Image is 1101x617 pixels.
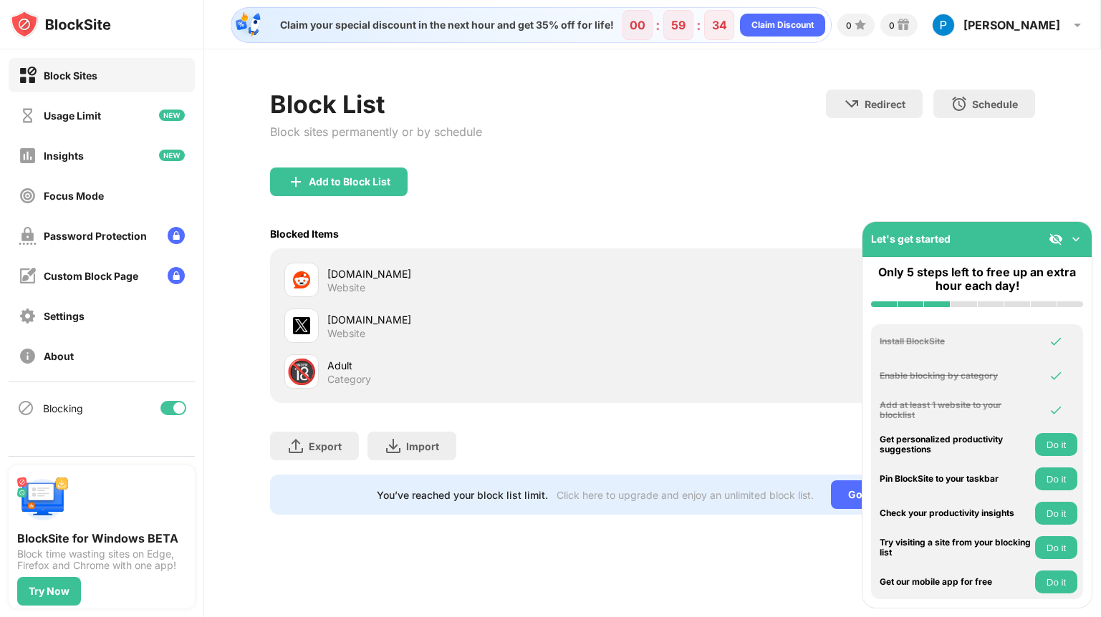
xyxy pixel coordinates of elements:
[327,266,653,281] div: [DOMAIN_NAME]
[309,440,342,452] div: Export
[287,357,317,387] div: 🔞
[44,230,147,242] div: Password Protection
[1035,570,1077,593] button: Do it
[19,347,37,365] img: about-off.svg
[327,373,371,386] div: Category
[327,358,653,373] div: Adult
[19,267,37,285] img: customize-block-page-off.svg
[44,270,138,282] div: Custom Block Page
[293,317,310,334] img: favicons
[712,18,727,32] div: 34
[43,402,83,414] div: Blocking
[270,125,482,139] div: Block sites permanently or by schedule
[1049,334,1063,349] img: omni-check.svg
[44,69,97,82] div: Block Sites
[1035,467,1077,490] button: Do it
[19,67,37,84] img: block-on.svg
[159,150,185,161] img: new-icon.svg
[557,489,814,501] div: Click here to upgrade and enjoy an unlimited block list.
[1035,433,1077,456] button: Do it
[963,18,1060,32] div: [PERSON_NAME]
[19,227,37,245] img: password-protection-off.svg
[889,20,895,31] div: 0
[44,110,101,122] div: Usage Limit
[880,538,1032,558] div: Try visiting a site from your blocking list
[17,474,69,525] img: push-desktop.svg
[693,14,704,37] div: :
[19,307,37,325] img: settings-off.svg
[880,400,1032,421] div: Add at least 1 website to your blocklist
[17,399,34,417] img: blocking-icon.svg
[880,336,1032,346] div: Install BlockSite
[377,489,548,501] div: You’ve reached your block list limit.
[44,190,104,202] div: Focus Mode
[751,18,814,32] div: Claim Discount
[972,98,1018,110] div: Schedule
[327,281,365,294] div: Website
[880,434,1032,455] div: Get personalized productivity suggestions
[865,98,905,110] div: Redirect
[293,271,310,288] img: favicons
[309,176,390,188] div: Add to Block List
[831,480,929,509] div: Go Unlimited
[19,187,37,205] img: focus-off.svg
[846,20,852,31] div: 0
[10,10,111,39] img: logo-blocksite.svg
[880,474,1032,484] div: Pin BlockSite to your taskbar
[159,110,185,121] img: new-icon.svg
[1049,232,1063,246] img: eye-not-visible.svg
[932,14,955,37] img: ACg8ocJf_52q-NK4KW_bPc_Jv-lcL_ZEp8QWCKds8KeAbOeJjJ2q_w=s96-c
[19,107,37,125] img: time-usage-off.svg
[1049,369,1063,383] img: omni-check.svg
[653,14,663,37] div: :
[327,312,653,327] div: [DOMAIN_NAME]
[406,440,439,452] div: Import
[29,586,69,597] div: Try Now
[895,16,912,34] img: reward-small.svg
[671,18,686,32] div: 59
[168,267,185,284] img: lock-menu.svg
[270,89,482,119] div: Block List
[630,18,645,32] div: 00
[327,327,365,340] div: Website
[270,228,339,240] div: Blocked Items
[1035,502,1077,525] button: Do it
[1035,536,1077,559] button: Do it
[852,16,869,34] img: points-small.svg
[871,233,951,245] div: Let's get started
[880,508,1032,518] div: Check your productivity insights
[17,548,186,571] div: Block time wasting sites on Edge, Firefox and Chrome with one app!
[44,310,85,322] div: Settings
[880,371,1032,381] div: Enable blocking by category
[234,11,263,39] img: specialOfferDiscount.svg
[19,147,37,165] img: insights-off.svg
[271,19,614,31] div: Claim your special discount in the next hour and get 35% off for life!
[871,266,1083,293] div: Only 5 steps left to free up an extra hour each day!
[1069,232,1083,246] img: omni-setup-toggle.svg
[44,150,84,162] div: Insights
[168,227,185,244] img: lock-menu.svg
[44,350,74,362] div: About
[1049,403,1063,417] img: omni-check.svg
[17,531,186,545] div: BlockSite for Windows BETA
[880,577,1032,587] div: Get our mobile app for free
